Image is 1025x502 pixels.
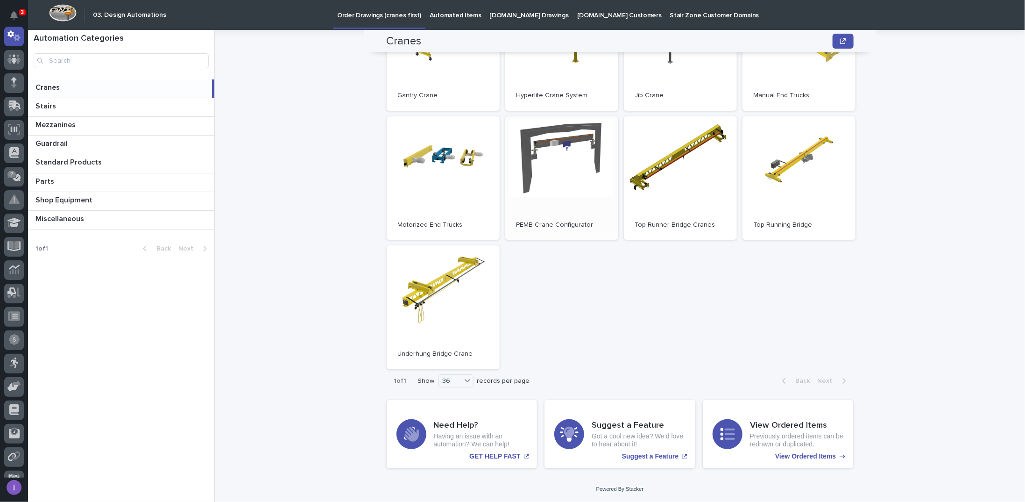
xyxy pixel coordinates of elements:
a: GuardrailGuardrail [28,136,214,154]
a: PartsParts [28,173,214,192]
a: Top Runner Bridge Cranes [624,116,737,240]
input: Search [34,53,209,68]
button: Back [775,377,814,385]
p: records per page [477,377,530,385]
p: Hyperlite Crane System [516,92,607,100]
a: StairsStairs [28,98,214,117]
p: Previously ordered items can be redrawn or duplicated. [750,432,844,448]
a: Standard ProductsStandard Products [28,154,214,173]
p: Shop Equipment [35,194,94,205]
span: Next [178,245,199,252]
h3: Need Help? [434,421,528,431]
a: Top Running Bridge [742,116,855,240]
a: GET HELP FAST [387,400,537,468]
a: CranesCranes [28,79,214,98]
p: Jib Crane [635,92,726,100]
p: 1 of 1 [28,237,56,260]
p: Standard Products [35,156,104,167]
button: Next [814,377,854,385]
p: Gantry Crane [398,92,488,100]
span: Next [818,378,838,384]
p: Manual End Trucks [754,92,844,100]
a: MiscellaneousMiscellaneous [28,211,214,229]
img: Workspace Logo [49,4,77,22]
h1: Automation Categories [34,34,209,44]
p: Got a cool new idea? We'd love to hear about it! [592,432,686,448]
button: Back [135,244,175,253]
button: Notifications [4,6,24,25]
span: Back [151,245,171,252]
p: Having an issue with an automation? We can help! [434,432,528,448]
div: 36 [439,376,461,386]
p: Stairs [35,100,58,111]
p: Miscellaneous [35,213,86,223]
a: PEMB Crane Configurator [505,116,618,240]
p: 3 [21,9,24,15]
a: Powered By Stacker [596,486,643,492]
p: Cranes [35,81,62,92]
p: Top Running Bridge [754,221,844,229]
p: Top Runner Bridge Cranes [635,221,726,229]
button: Next [175,244,214,253]
p: Suggest a Feature [622,452,679,460]
p: Parts [35,175,56,186]
a: Suggest a Feature [544,400,695,468]
p: GET HELP FAST [469,452,520,460]
p: Guardrail [35,137,70,148]
button: users-avatar [4,478,24,497]
p: Motorized End Trucks [398,221,488,229]
h3: View Ordered Items [750,421,844,431]
div: Notifications3 [12,11,24,26]
p: Mezzanines [35,119,78,129]
p: Show [418,377,435,385]
a: Shop EquipmentShop Equipment [28,192,214,211]
p: Underhung Bridge Crane [398,350,488,358]
p: 1 of 1 [387,370,414,393]
a: Underhung Bridge Crane [387,245,500,369]
p: View Ordered Items [775,452,836,460]
h3: Suggest a Feature [592,421,686,431]
p: PEMB Crane Configurator [516,221,607,229]
span: Back [790,378,810,384]
a: Motorized End Trucks [387,116,500,240]
a: View Ordered Items [703,400,854,468]
h2: 03. Design Automations [93,11,166,19]
a: MezzaninesMezzanines [28,117,214,136]
h2: Cranes [387,35,422,48]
